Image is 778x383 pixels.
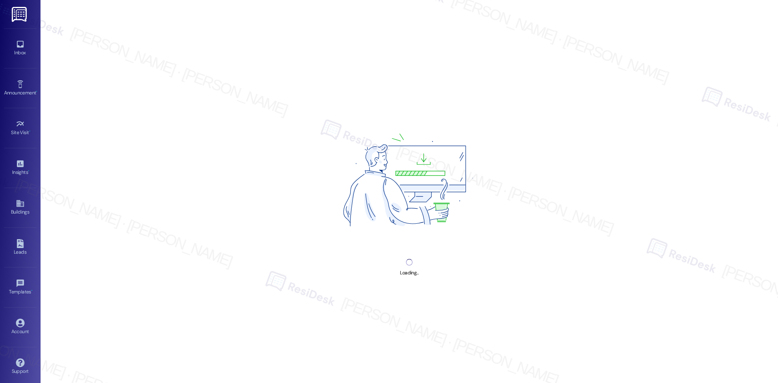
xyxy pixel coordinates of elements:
[36,89,37,94] span: •
[4,316,36,338] a: Account
[4,276,36,298] a: Templates •
[4,157,36,179] a: Insights •
[31,288,32,293] span: •
[4,356,36,378] a: Support
[29,128,30,134] span: •
[28,168,29,174] span: •
[4,37,36,59] a: Inbox
[4,197,36,218] a: Buildings
[12,7,28,22] img: ResiDesk Logo
[4,117,36,139] a: Site Visit •
[400,269,418,277] div: Loading...
[4,237,36,259] a: Leads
